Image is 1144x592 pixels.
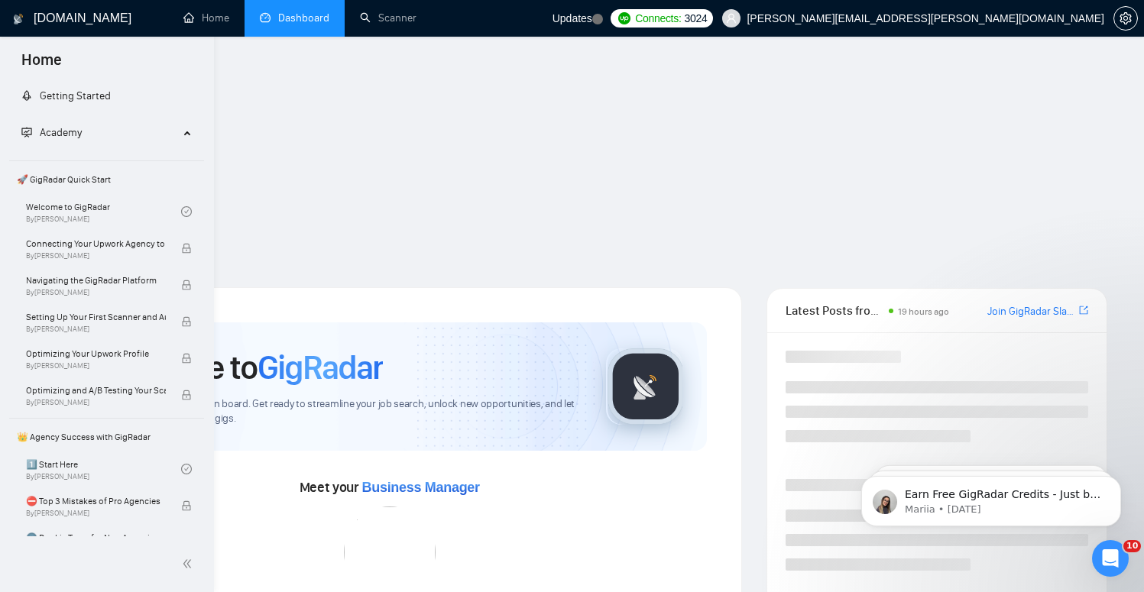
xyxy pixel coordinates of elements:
[40,126,82,139] span: Academy
[182,556,197,571] span: double-left
[26,309,166,325] span: Setting Up Your First Scanner and Auto-Bidder
[26,452,181,486] a: 1️⃣ Start HereBy[PERSON_NAME]
[181,316,192,327] span: lock
[96,397,582,426] span: We're excited to have you on board. Get ready to streamline your job search, unlock new opportuni...
[11,422,203,452] span: 👑 Agency Success with GigRadar
[26,398,166,407] span: By [PERSON_NAME]
[300,479,480,496] span: Meet your
[26,236,166,251] span: Connecting Your Upwork Agency to GigRadar
[9,81,204,112] li: Getting Started
[1113,12,1138,24] a: setting
[26,530,166,545] span: 🌚 Rookie Traps for New Agencies
[181,280,192,290] span: lock
[635,10,681,27] span: Connects:
[9,49,74,81] span: Home
[838,444,1144,551] iframe: Intercom notifications message
[13,7,24,31] img: logo
[1113,6,1138,31] button: setting
[40,89,111,102] span: Getting Started
[183,11,229,24] a: homeHome
[21,127,32,137] span: fund-projection-screen
[362,480,480,495] span: Business Manager
[26,509,166,518] span: By [PERSON_NAME]
[1079,303,1088,318] a: export
[21,90,32,101] span: rocket
[26,195,181,228] a: Welcome to GigRadarBy[PERSON_NAME]
[26,325,166,334] span: By [PERSON_NAME]
[1079,304,1088,316] span: export
[96,347,383,388] h1: Welcome to
[1114,12,1137,24] span: setting
[26,361,166,370] span: By [PERSON_NAME]
[987,303,1076,320] a: Join GigRadar Slack Community
[26,251,166,260] span: By [PERSON_NAME]
[608,348,684,425] img: gigradar-logo.png
[21,126,82,139] span: Academy
[181,243,192,254] span: lock
[618,12,630,24] img: upwork-logo.png
[260,11,329,24] a: dashboardDashboard
[181,353,192,364] span: lock
[360,11,416,24] a: searchScanner
[786,301,884,320] span: Latest Posts from the GigRadar Community
[181,500,192,511] span: lock
[181,464,192,474] span: check-circle
[26,383,166,398] span: Optimizing and A/B Testing Your Scanner for Better Results
[1123,540,1141,552] span: 10
[26,346,166,361] span: Optimizing Your Upwork Profile
[898,306,949,317] span: 19 hours ago
[26,288,166,297] span: By [PERSON_NAME]
[181,390,192,400] span: lock
[726,13,737,24] span: user
[553,12,592,24] span: Updates
[258,347,383,388] span: GigRadar
[11,164,203,195] span: 🚀 GigRadar Quick Start
[26,493,166,509] span: ⛔ Top 3 Mistakes of Pro Agencies
[26,273,166,288] span: Navigating the GigRadar Platform
[181,206,192,217] span: check-circle
[1092,540,1129,577] iframe: Intercom live chat
[684,10,707,27] span: 3024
